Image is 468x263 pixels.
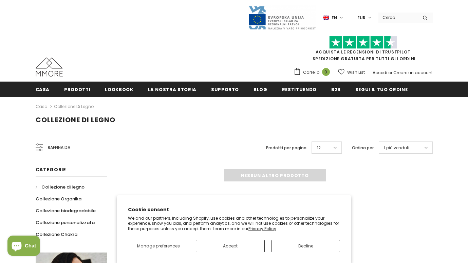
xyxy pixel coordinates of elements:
[5,236,42,258] inbox-online-store-chat: Shopify online store chat
[355,86,408,93] span: Segui il tuo ordine
[36,86,50,93] span: Casa
[137,243,180,249] span: Manage preferences
[393,70,433,75] a: Creare un account
[148,86,196,93] span: La nostra storia
[196,240,265,252] button: Accept
[248,15,316,20] a: Javni Razpis
[384,145,409,151] span: I più venduti
[266,145,306,151] label: Prodotti per pagina
[338,66,365,78] a: Wish List
[254,82,267,97] a: Blog
[36,181,85,193] a: Collezione di legno
[254,86,267,93] span: Blog
[36,207,96,214] span: Collezione biodegradabile
[331,82,341,97] a: B2B
[331,86,341,93] span: B2B
[128,206,340,213] h2: Cookie consent
[128,240,189,252] button: Manage preferences
[105,86,133,93] span: Lookbook
[248,5,316,30] img: Javni Razpis
[329,36,397,49] img: Fidati di Pilot Stars
[282,82,317,97] a: Restituendo
[373,70,387,75] a: Accedi
[48,144,70,151] span: Raffina da
[332,15,337,21] span: en
[294,67,333,78] a: Carrello 0
[36,166,66,173] span: Categorie
[54,104,94,109] a: Collezione di legno
[36,196,81,202] span: Collezione Organika
[388,70,392,75] span: or
[322,68,330,76] span: 0
[357,15,366,21] span: EUR
[211,82,239,97] a: supporto
[64,82,90,97] a: Prodotti
[378,13,417,22] input: Search Site
[211,86,239,93] span: supporto
[272,240,340,252] button: Decline
[36,217,95,228] a: Collezione personalizzata
[128,216,340,232] p: We and our partners, including Shopify, use cookies and other technologies to personalize your ex...
[36,219,95,226] span: Collezione personalizzata
[316,49,411,55] a: Acquista le recensioni di TrustPilot
[148,82,196,97] a: La nostra storia
[105,82,133,97] a: Lookbook
[248,226,276,232] a: Privacy Policy
[294,39,433,62] span: SPEDIZIONE GRATUITA PER TUTTI GLI ORDINI
[36,205,96,217] a: Collezione biodegradabile
[347,69,365,76] span: Wish List
[323,15,329,21] img: i-lang-1.png
[36,82,50,97] a: Casa
[282,86,317,93] span: Restituendo
[36,58,63,76] img: Casi MMORE
[355,82,408,97] a: Segui il tuo ordine
[36,228,77,240] a: Collezione Chakra
[36,231,77,238] span: Collezione Chakra
[41,184,85,190] span: Collezione di legno
[303,69,319,76] span: Carrello
[64,86,90,93] span: Prodotti
[36,115,115,125] span: Collezione di legno
[352,145,374,151] label: Ordina per
[317,145,321,151] span: 12
[36,193,81,205] a: Collezione Organika
[36,103,48,111] a: Casa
